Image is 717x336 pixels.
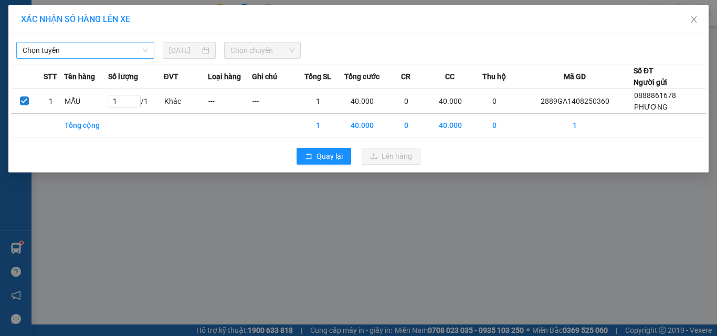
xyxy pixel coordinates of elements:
span: STT [44,71,57,82]
td: Khác [164,89,208,114]
td: Tổng cộng [64,114,108,137]
td: 1 [37,89,64,114]
span: Chọn tuyến [23,42,148,58]
span: Tổng SL [304,71,331,82]
span: Mã GD [564,71,586,82]
span: PHƯƠNG [634,103,668,111]
span: CR [401,71,410,82]
td: 2889GA1408250360 [516,89,634,114]
span: Ghi chú [252,71,277,82]
td: 0 [384,89,428,114]
td: 1 [296,89,340,114]
button: uploadLên hàng [362,148,420,165]
td: MẪU [64,89,108,114]
td: 0 [472,89,516,114]
span: Thu hộ [482,71,506,82]
span: Tổng cước [344,71,379,82]
input: 14/08/2025 [169,45,199,56]
td: 1 [296,114,340,137]
td: 40.000 [340,89,384,114]
td: --- [208,89,252,114]
span: 0888861678 [634,91,676,100]
div: Số ĐT Người gửi [634,65,667,88]
button: Close [679,5,709,35]
span: Quay lại [317,150,343,162]
span: rollback [305,153,312,161]
span: XÁC NHẬN SỐ HÀNG LÊN XE [21,14,130,24]
span: close [690,15,698,24]
td: 40.000 [428,114,472,137]
span: Tên hàng [64,71,95,82]
td: 0 [472,114,516,137]
td: 40.000 [428,89,472,114]
span: ĐVT [164,71,178,82]
span: Chọn chuyến [230,42,295,58]
span: CC [445,71,455,82]
td: 0 [384,114,428,137]
td: / 1 [108,89,164,114]
td: 1 [516,114,634,137]
td: 40.000 [340,114,384,137]
td: --- [252,89,296,114]
span: Số lượng [108,71,138,82]
span: Loại hàng [208,71,241,82]
button: rollbackQuay lại [297,148,351,165]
